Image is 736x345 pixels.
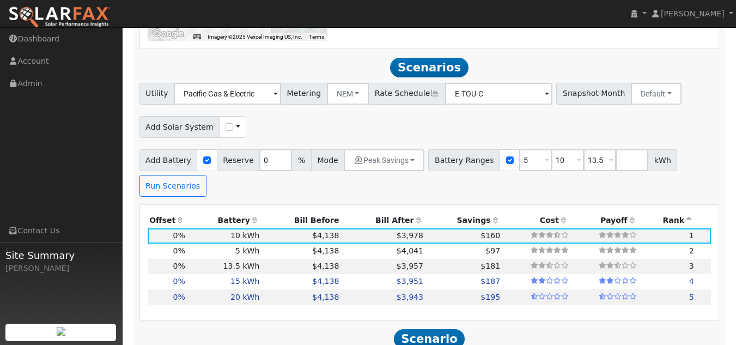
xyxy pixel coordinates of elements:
[217,149,260,171] span: Reserve
[311,149,344,171] span: Mode
[689,293,694,301] span: 5
[689,277,694,286] span: 4
[312,262,339,270] span: $4,138
[139,175,206,197] button: Run Scenarios
[193,33,201,41] button: Keyboard shortcuts
[540,216,559,225] span: Cost
[390,58,468,77] span: Scenarios
[480,231,500,240] span: $160
[397,231,423,240] span: $3,978
[327,83,369,105] button: NEM
[148,213,187,228] th: Offset
[187,228,261,244] td: 10 kWh
[457,216,490,225] span: Savings
[173,277,185,286] span: 0%
[208,34,302,40] span: Imagery ©2025 Vexcel Imaging US, Inc.
[187,259,261,274] td: 13.5 kWh
[648,149,677,171] span: kWh
[631,83,682,105] button: Default
[173,262,185,270] span: 0%
[480,277,500,286] span: $187
[445,83,552,105] input: Select a Rate Schedule
[312,277,339,286] span: $4,138
[173,293,185,301] span: 0%
[187,244,261,259] td: 5 kWh
[8,6,111,29] img: SolarFax
[57,327,65,336] img: retrieve
[139,116,220,138] span: Add Solar System
[309,34,324,40] a: Terms (opens in new tab)
[480,262,500,270] span: $181
[397,277,423,286] span: $3,951
[344,149,424,171] button: Peak Savings
[139,83,175,105] span: Utility
[600,216,627,225] span: Payoff
[397,262,423,270] span: $3,957
[261,213,341,228] th: Bill Before
[428,149,500,171] span: Battery Ranges
[187,213,261,228] th: Battery
[397,293,423,301] span: $3,943
[187,289,261,305] td: 20 kWh
[150,27,186,41] a: Open this area in Google Maps (opens a new window)
[341,213,425,228] th: Bill After
[661,9,725,18] span: [PERSON_NAME]
[556,83,631,105] span: Snapshot Month
[662,216,684,225] span: Rank
[689,246,694,255] span: 2
[312,293,339,301] span: $4,138
[173,246,185,255] span: 0%
[5,248,117,263] span: Site Summary
[689,231,694,240] span: 1
[5,263,117,274] div: [PERSON_NAME]
[689,262,694,270] span: 3
[187,274,261,289] td: 15 kWh
[139,149,198,171] span: Add Battery
[174,83,281,105] input: Select a Utility
[368,83,446,105] span: Rate Schedule
[291,149,311,171] span: %
[397,246,423,255] span: $4,041
[485,246,500,255] span: $97
[150,27,186,41] img: Google
[312,231,339,240] span: $4,138
[173,231,185,240] span: 0%
[480,293,500,301] span: $195
[281,83,327,105] span: Metering
[312,246,339,255] span: $4,138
